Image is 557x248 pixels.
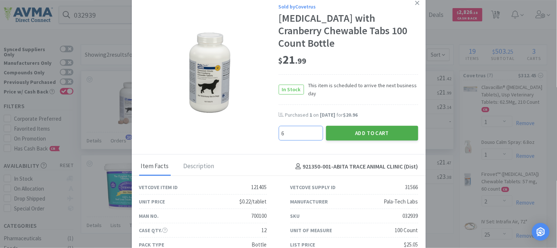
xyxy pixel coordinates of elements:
span: 21 [279,52,307,67]
div: 12 [262,226,267,235]
div: 100 Count [395,226,418,235]
span: $ [279,56,283,66]
div: SKU [290,212,300,220]
h4: 921350-001 - ABITA TRACE ANIMAL CLINIC (Dist) [293,162,418,171]
div: Vetcove Supply ID [290,183,336,191]
span: In Stock [279,85,304,94]
div: Open Intercom Messenger [532,223,550,241]
div: Man No. [139,212,159,220]
div: Unit of Measure [290,226,332,234]
div: Sold by Covetrus [279,3,418,11]
span: 1 [310,111,312,118]
span: $20.96 [343,111,358,118]
div: Manufacturer [290,198,328,206]
input: Qty [279,126,323,140]
div: $0.22/tablet [240,197,267,206]
div: Description [182,157,216,176]
div: Item Facts [139,157,171,176]
div: Vetcove Item ID [139,183,178,191]
span: This item is scheduled to arrive the next business day [304,81,418,98]
img: b1cfc9614d124d878c68a089c900f195_31566.png [182,26,236,118]
button: Add to Cart [326,126,418,141]
span: [DATE] [320,111,336,118]
div: [MEDICAL_DATA] with Cranberry Chewable Tabs 100 Count Bottle [279,12,418,49]
div: 31566 [405,183,418,192]
div: Purchased on for [285,111,418,119]
div: 700100 [252,212,267,220]
div: Pala-Tech Labs [384,197,418,206]
div: Case Qty. [139,226,167,234]
span: . 99 [296,56,307,66]
div: 032939 [403,212,418,220]
div: 121405 [252,183,267,192]
div: Unit Price [139,198,165,206]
